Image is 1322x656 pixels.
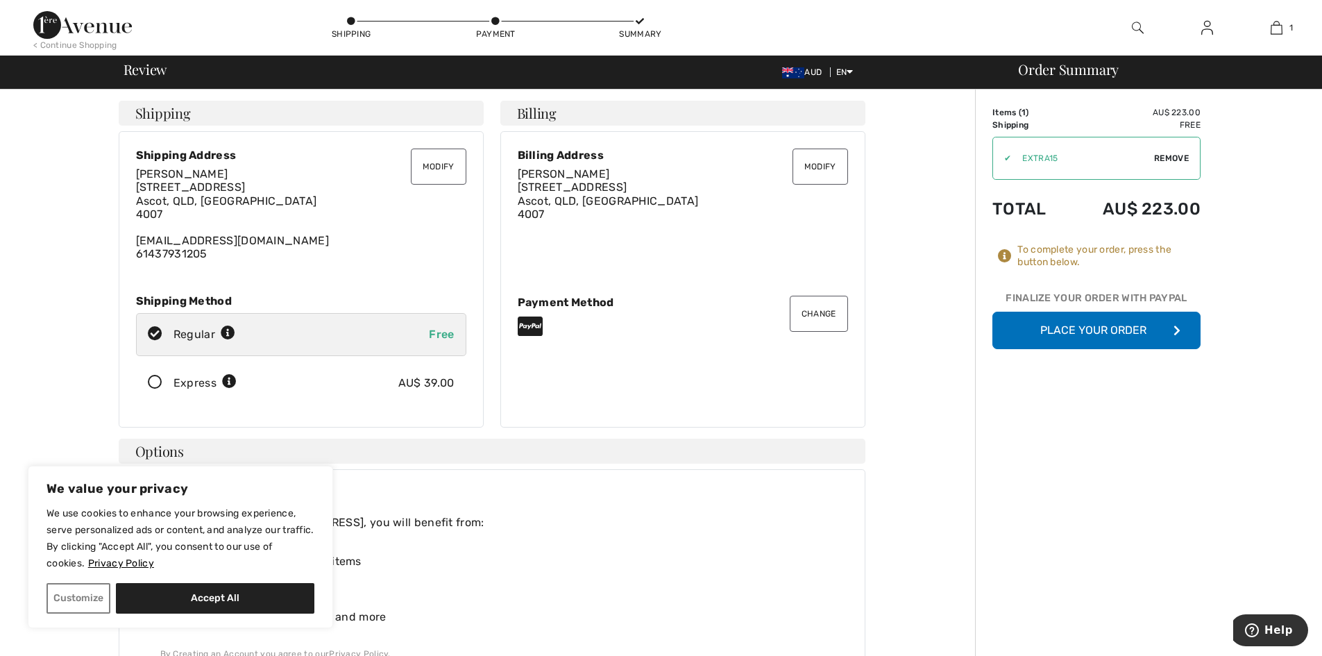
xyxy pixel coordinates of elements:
[992,185,1066,233] td: Total
[1001,62,1314,76] div: Order Summary
[116,583,314,614] button: Accept All
[135,106,191,120] span: Shipping
[517,106,557,120] span: Billing
[28,466,333,628] div: We value your privacy
[160,609,837,625] div: Your own Wishlist, My Closet and more
[124,62,167,76] span: Review
[518,296,848,309] div: Payment Method
[1271,19,1282,36] img: My Bag
[398,375,455,392] div: AU$ 39.00
[136,167,466,260] div: [EMAIL_ADDRESS][DOMAIN_NAME] 61437931205
[173,375,237,392] div: Express
[518,167,610,180] span: [PERSON_NAME]
[992,312,1201,349] button: Place Your Order
[33,11,132,39] img: 1ère Avenue
[790,296,848,332] button: Change
[1154,152,1189,165] span: Remove
[46,583,110,614] button: Customize
[160,581,837,598] div: Faster checkout time
[119,439,865,464] h4: Options
[992,119,1066,131] td: Shipping
[1066,185,1201,233] td: AU$ 223.00
[87,557,155,570] a: Privacy Policy
[782,67,804,78] img: Australian Dollar
[160,514,837,531] div: By signing up on [STREET_ADDRESS], you will benefit from:
[1011,137,1154,179] input: Promo code
[1233,614,1308,649] iframe: Opens a widget where you can find more information
[993,152,1011,165] div: ✔
[330,28,372,40] div: Shipping
[793,149,848,185] button: Modify
[1201,19,1213,36] img: My Info
[136,180,317,220] span: [STREET_ADDRESS] Ascot, QLD, [GEOGRAPHIC_DATA] 4007
[33,39,117,51] div: < Continue Shopping
[992,106,1066,119] td: Items ( )
[46,480,314,497] p: We value your privacy
[836,67,854,77] span: EN
[411,149,466,185] button: Modify
[1289,22,1293,34] span: 1
[518,180,699,220] span: [STREET_ADDRESS] Ascot, QLD, [GEOGRAPHIC_DATA] 4007
[173,326,235,343] div: Regular
[136,149,466,162] div: Shipping Address
[518,149,848,162] div: Billing Address
[1242,19,1310,36] a: 1
[1066,119,1201,131] td: Free
[1017,244,1201,269] div: To complete your order, press the button below.
[1066,106,1201,119] td: AU$ 223.00
[782,67,827,77] span: AUD
[992,291,1201,312] div: Finalize Your Order with PayPal
[136,167,228,180] span: [PERSON_NAME]
[475,28,516,40] div: Payment
[1022,108,1026,117] span: 1
[1190,19,1224,37] a: Sign In
[136,294,466,308] div: Shipping Method
[1132,19,1144,36] img: search the website
[429,328,454,341] span: Free
[46,505,314,572] p: We use cookies to enhance your browsing experience, serve personalized ads or content, and analyz...
[160,553,837,570] div: Earn rewards towards FREE items
[619,28,661,40] div: Summary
